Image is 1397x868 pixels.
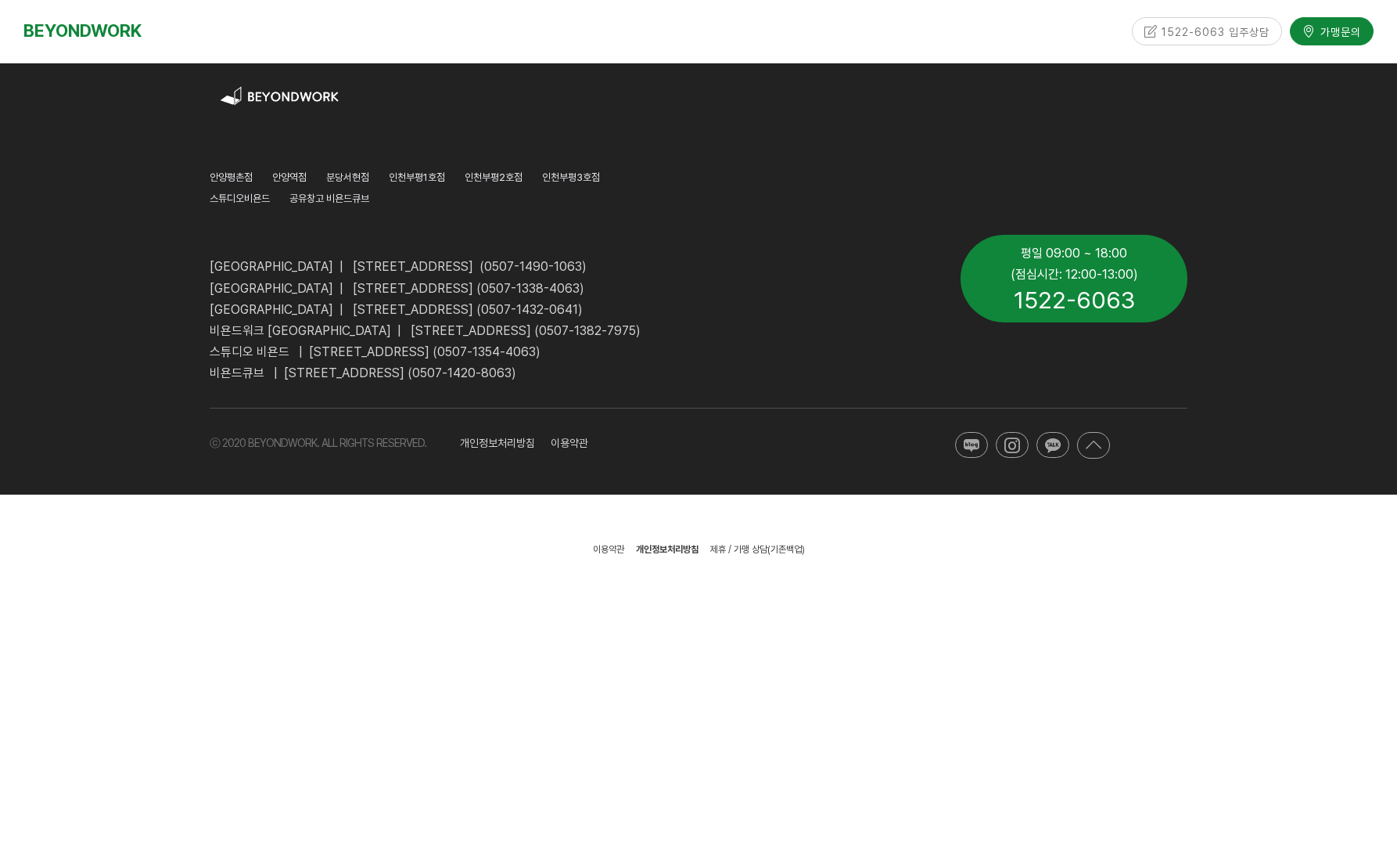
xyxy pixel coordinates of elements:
span: 인천부평1호점 [389,171,445,183]
span: 공유창고 비욘드큐브 [289,193,369,204]
span: 가맹문의 [1316,23,1361,38]
a: 가맹문의 [1290,16,1374,44]
span: 인천부평2호점 [465,171,523,183]
span: [GEOGRAPHIC_DATA] | [STREET_ADDRESS] (0507-1432-0641) [210,302,583,317]
span: 제휴 / 가맹 상담(기존백업) [710,544,805,555]
span: 평일 09:00 ~ 18:00 [1021,246,1127,261]
span: ⓒ 2020 BEYONDWORK. ALL RIGHTS RESERVED. [210,437,426,449]
a: 분당서현점 [326,169,369,190]
a: 안양역점 [272,169,307,190]
span: 분당서현점 [326,171,369,183]
a: 인천부평3호점 [542,169,600,190]
span: 1522-6063 [1014,286,1135,314]
span: [GEOGRAPHIC_DATA] | [STREET_ADDRESS] (0507-1490-1063) [210,259,587,274]
a: 안양평촌점 [210,169,253,190]
a: 인천부평2호점 [465,169,523,190]
span: 비욘드큐브 | [STREET_ADDRESS] (0507-1420-8063) [210,366,516,380]
a: 인천부평1호점 [389,169,445,190]
span: 스튜디오 비욘드 | [STREET_ADDRESS] (0507-1354-4063) [210,344,540,359]
a: 이용약관 [587,542,630,557]
span: [GEOGRAPHIC_DATA] | [STREET_ADDRESS] (0507-1338-4063) [210,281,584,296]
a: 개인정보처리방침 [630,542,704,557]
span: 안양평촌점 [210,171,253,183]
span: 스튜디오비욘드 [210,193,270,204]
a: BEYONDWORK [23,16,142,45]
span: 비욘드워크 [GEOGRAPHIC_DATA] | [STREET_ADDRESS] (0507-1382-7975) [210,323,641,338]
span: 개인정보처리방침 이용약관 [460,437,588,449]
a: 공유창고 비욘드큐브 [289,190,369,211]
a: 스튜디오비욘드 [210,190,270,211]
a: 제휴 / 가맹 상담(기존백업) [704,542,810,557]
span: 인천부평3호점 [542,171,600,183]
span: (점심시간: 12:00-13:00) [1011,267,1138,282]
span: 안양역점 [272,171,307,183]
